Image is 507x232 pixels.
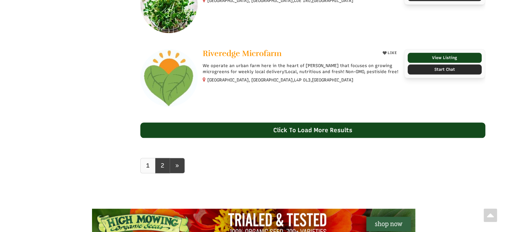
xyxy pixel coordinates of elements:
[140,123,485,138] div: Click To Load More Results
[175,162,179,169] span: »
[155,158,170,173] a: 2
[140,49,198,107] img: Riveredge Microfarm
[146,162,150,169] b: 1
[207,77,353,82] small: [GEOGRAPHIC_DATA], [GEOGRAPHIC_DATA], ,
[312,77,353,83] span: [GEOGRAPHIC_DATA]
[203,48,282,58] span: Riveredge Microfarm
[408,53,482,63] a: View Listing
[380,49,399,57] button: LIKE
[387,51,397,55] span: LIKE
[203,49,376,59] a: Riveredge Microfarm
[294,77,311,83] span: L4P 0L3
[408,64,482,74] a: Start Chat
[203,63,399,75] p: We operate an urban farm here in the heart of [PERSON_NAME] that focuses on growing microgreens f...
[170,158,185,173] a: next
[140,158,155,173] a: 1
